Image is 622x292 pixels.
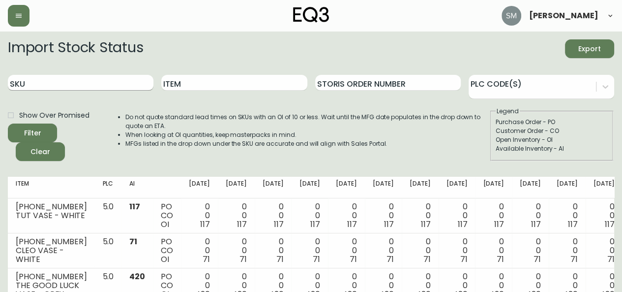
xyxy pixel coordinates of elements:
span: Export [573,43,606,55]
th: [DATE] [439,177,475,198]
div: 0 0 [446,237,468,264]
div: Purchase Order - PO [496,118,608,127]
li: MFGs listed in the drop down under the SKU are accurate and will align with Sales Portal. [125,139,489,148]
span: 71 [533,254,541,265]
div: Open Inventory - OI [496,135,608,144]
span: 117 [568,219,578,230]
th: AI [121,177,153,198]
div: 0 0 [557,237,578,264]
div: Customer Order - CO [496,127,608,135]
span: 117 [604,219,614,230]
div: 0 0 [520,237,541,264]
div: PO CO [161,237,173,264]
th: PLC [94,177,121,198]
span: OI [161,219,169,230]
span: Show Over Promised [19,110,89,121]
div: [PHONE_NUMBER] [16,237,87,246]
span: Clear [24,146,57,158]
div: 0 0 [263,237,284,264]
span: 71 [350,254,357,265]
span: 71 [386,254,394,265]
div: 0 0 [593,202,615,229]
th: [DATE] [475,177,512,198]
span: 71 [607,254,614,265]
div: [PHONE_NUMBER] [16,272,87,281]
th: [DATE] [218,177,255,198]
div: PO CO [161,202,173,229]
th: Item [8,177,94,198]
legend: Legend [496,107,520,116]
span: [PERSON_NAME] [529,12,598,20]
span: 117 [310,219,320,230]
span: 71 [497,254,504,265]
button: Clear [16,142,65,161]
img: 5baa0ca04850d275da408b8f6b98bad5 [502,6,521,26]
span: 117 [457,219,467,230]
span: 117 [494,219,504,230]
span: 71 [239,254,247,265]
div: 0 0 [483,237,504,264]
span: 71 [570,254,578,265]
div: 0 0 [593,237,615,264]
th: [DATE] [181,177,218,198]
span: 117 [531,219,541,230]
div: 0 0 [336,237,357,264]
span: 71 [203,254,210,265]
div: [PHONE_NUMBER] [16,202,87,211]
th: [DATE] [402,177,439,198]
div: 0 0 [410,202,431,229]
button: Export [565,39,614,58]
span: 117 [274,219,284,230]
img: logo [293,7,329,23]
span: 71 [460,254,467,265]
span: 71 [276,254,284,265]
th: [DATE] [549,177,586,198]
div: 0 0 [189,237,210,264]
th: [DATE] [255,177,292,198]
h2: Import Stock Status [8,39,143,58]
div: CLEO VASE - WHITE [16,246,87,264]
th: [DATE] [328,177,365,198]
span: 117 [384,219,394,230]
div: 0 0 [226,237,247,264]
div: 0 0 [520,202,541,229]
span: 71 [423,254,431,265]
div: 0 0 [299,237,320,264]
td: 5.0 [94,198,121,233]
span: 117 [237,219,247,230]
div: 0 0 [226,202,247,229]
th: [DATE] [365,177,402,198]
span: 117 [347,219,357,230]
span: 71 [313,254,320,265]
span: 117 [421,219,431,230]
span: 71 [129,236,137,247]
th: [DATE] [291,177,328,198]
td: 5.0 [94,233,121,268]
div: 0 0 [373,237,394,264]
span: 117 [129,201,140,212]
div: 0 0 [336,202,357,229]
div: 0 0 [446,202,468,229]
span: OI [161,254,169,265]
span: 420 [129,271,145,282]
div: 0 0 [373,202,394,229]
li: Do not quote standard lead times on SKUs with an OI of 10 or less. Wait until the MFG date popula... [125,113,489,130]
li: When looking at OI quantities, keep masterpacks in mind. [125,130,489,139]
div: 0 0 [299,202,320,229]
span: 117 [200,219,210,230]
div: 0 0 [263,202,284,229]
div: Available Inventory - AI [496,144,608,153]
div: TUT VASE - WHITE [16,211,87,220]
div: 0 0 [483,202,504,229]
div: 0 0 [189,202,210,229]
button: Filter [8,124,57,142]
div: 0 0 [557,202,578,229]
div: 0 0 [410,237,431,264]
th: [DATE] [512,177,549,198]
